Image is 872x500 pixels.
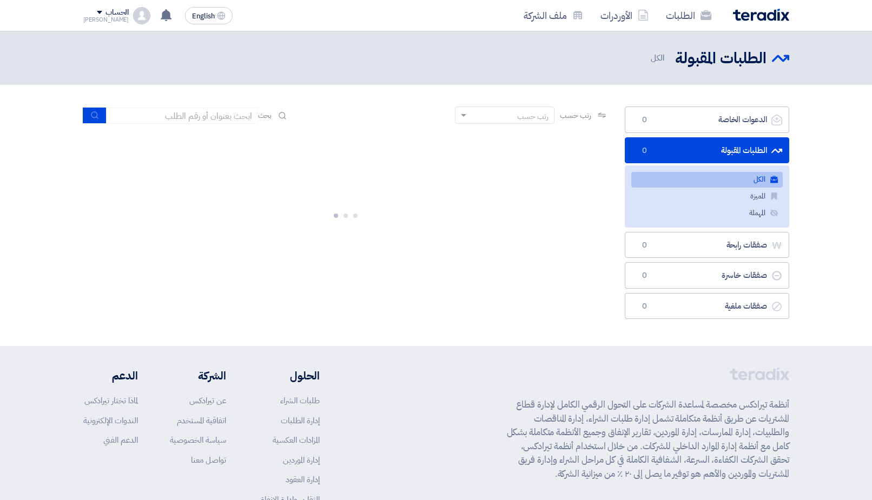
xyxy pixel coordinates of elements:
[83,368,138,384] li: الدعم
[638,270,651,281] span: 0
[185,7,233,24] button: English
[84,395,138,406] a: لماذا تختار تيرادكس
[258,110,272,121] span: بحث
[283,454,320,466] a: إدارة الموردين
[638,301,651,312] span: 0
[507,398,789,481] p: أنظمة تيرادكس مخصصة لمساعدة الشركات على التحول الرقمي الكامل لإدارة قطاع المشتريات عن طريق أنظمة ...
[170,434,226,446] a: سياسة الخصوصية
[733,9,789,21] img: Teradix logo
[133,7,150,24] img: profile_test.png
[517,111,549,122] div: رتب حسب
[651,52,666,64] span: الكل
[177,415,226,426] a: اتفاقية المستخدم
[286,474,320,485] a: إدارة العقود
[631,172,783,188] a: الكل
[638,240,651,251] span: 0
[105,8,129,17] div: الحساب
[631,189,783,204] a: المميزة
[83,415,138,426] a: الندوات الإلكترونية
[625,262,789,289] a: صفقات خاسرة0
[560,110,591,121] span: رتب حسب
[515,3,592,28] a: ملف الشركة
[170,368,226,384] li: الشركة
[631,205,783,221] a: المهملة
[625,106,789,133] a: الدعوات الخاصة0
[191,454,226,466] a: تواصل معنا
[625,293,789,319] a: صفقات ملغية0
[259,368,320,384] li: الحلول
[625,137,789,164] a: الطلبات المقبولة0
[592,3,657,28] a: الأوردرات
[103,434,138,446] a: الدعم الفني
[675,48,767,69] h2: الطلبات المقبولة
[189,395,226,406] a: عن تيرادكس
[192,12,215,20] span: English
[625,232,789,258] a: صفقات رابحة0
[273,434,320,446] a: المزادات العكسية
[280,395,320,406] a: طلبات الشراء
[107,108,258,124] input: ابحث بعنوان أو رقم الطلب
[281,415,320,426] a: إدارة الطلبات
[83,17,129,23] div: [PERSON_NAME]
[638,145,651,156] span: 0
[638,115,651,125] span: 0
[657,3,720,28] a: الطلبات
